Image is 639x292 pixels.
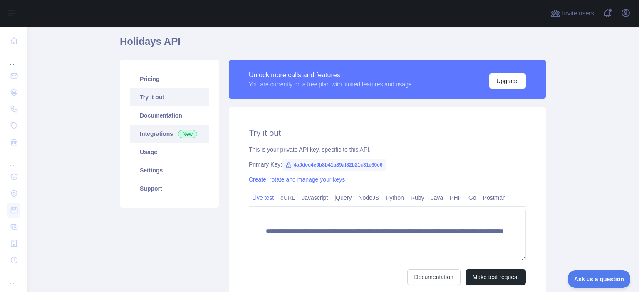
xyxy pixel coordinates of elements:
a: Javascript [298,191,331,204]
span: New [178,130,197,138]
a: Documentation [130,106,209,125]
a: Live test [249,191,277,204]
a: Settings [130,161,209,179]
a: Pricing [130,70,209,88]
a: PHP [446,191,465,204]
a: jQuery [331,191,355,204]
h1: Holidays API [120,35,546,55]
a: Support [130,179,209,198]
h2: Try it out [249,127,526,139]
button: Invite users [549,7,596,20]
button: Upgrade [489,73,526,89]
div: You are currently on a free plan with limited features and usage [249,80,412,88]
a: Integrations New [130,125,209,143]
div: This is your private API key, specific to this API. [249,145,526,154]
a: Postman [480,191,509,204]
a: Java [428,191,447,204]
span: Invite users [562,9,594,18]
div: Primary Key: [249,160,526,169]
a: Python [382,191,407,204]
button: Make test request [466,269,526,285]
a: Create, rotate and manage your keys [249,176,345,183]
a: cURL [277,191,298,204]
div: ... [7,151,20,168]
div: ... [7,269,20,286]
a: Ruby [407,191,428,204]
a: Go [465,191,480,204]
div: Unlock more calls and features [249,70,412,80]
a: Try it out [130,88,209,106]
a: Usage [130,143,209,161]
span: 4a0dec4e9b8b41a89af82b21c31e30c6 [282,159,386,171]
a: NodeJS [355,191,382,204]
iframe: Toggle Customer Support [568,270,631,288]
div: ... [7,50,20,66]
a: Documentation [407,269,461,285]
